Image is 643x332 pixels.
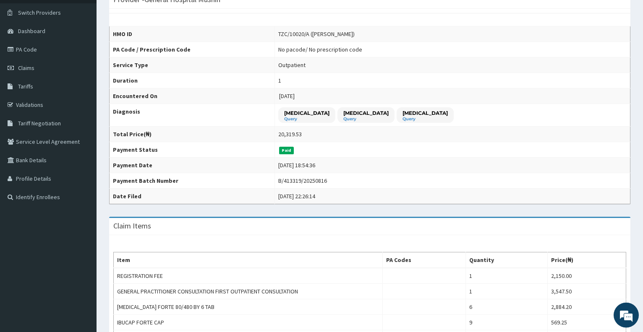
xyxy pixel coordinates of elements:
[465,268,547,284] td: 1
[114,268,383,284] td: REGISTRATION FEE
[465,252,547,268] th: Quantity
[18,9,61,16] span: Switch Providers
[113,222,151,230] h3: Claim Items
[284,117,329,121] small: Query
[278,30,355,38] div: TZC/10020/A ([PERSON_NAME])
[18,119,61,127] span: Tariff Negotiation
[278,61,306,69] div: Outpatient
[278,192,315,200] div: [DATE] 22:26:14
[16,42,34,63] img: d_794563401_company_1708531726252_794563401
[110,127,275,142] th: Total Price(₦)
[110,104,275,127] th: Diagnosis
[279,147,294,154] span: Paid
[547,299,626,315] td: 2,884.20
[547,284,626,299] td: 3,547.50
[403,117,448,121] small: Query
[278,161,315,169] div: [DATE] 18:54:36
[465,284,547,299] td: 1
[465,299,547,315] td: 6
[465,315,547,330] td: 9
[110,73,275,88] th: Duration
[114,284,383,299] td: GENERAL PRACTITIONER CONSULTATION FIRST OUTPATIENT CONSULTATION
[114,315,383,330] td: IBUCAP FORTE CAP
[547,315,626,330] td: 569.25
[278,176,327,185] div: B/413319/20250816
[547,252,626,268] th: Price(₦)
[18,83,33,90] span: Tariffs
[49,106,116,190] span: We're online!
[284,109,329,117] p: [MEDICAL_DATA]
[278,130,302,138] div: 20,319.53
[343,109,389,117] p: [MEDICAL_DATA]
[383,252,466,268] th: PA Codes
[110,57,275,73] th: Service Type
[547,268,626,284] td: 2,150.00
[114,252,383,268] th: Item
[18,27,45,35] span: Dashboard
[18,64,34,72] span: Claims
[110,158,275,173] th: Payment Date
[343,117,389,121] small: Query
[110,189,275,204] th: Date Filed
[114,299,383,315] td: [MEDICAL_DATA] FORTE 80/480 BY 6 TAB
[4,229,160,258] textarea: Type your message and hit 'Enter'
[403,109,448,117] p: [MEDICAL_DATA]
[44,47,141,58] div: Chat with us now
[110,142,275,158] th: Payment Status
[278,45,362,54] div: No pacode / No prescription code
[110,42,275,57] th: PA Code / Prescription Code
[110,88,275,104] th: Encountered On
[110,26,275,42] th: HMO ID
[138,4,158,24] div: Minimize live chat window
[279,92,295,100] span: [DATE]
[278,76,281,85] div: 1
[110,173,275,189] th: Payment Batch Number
